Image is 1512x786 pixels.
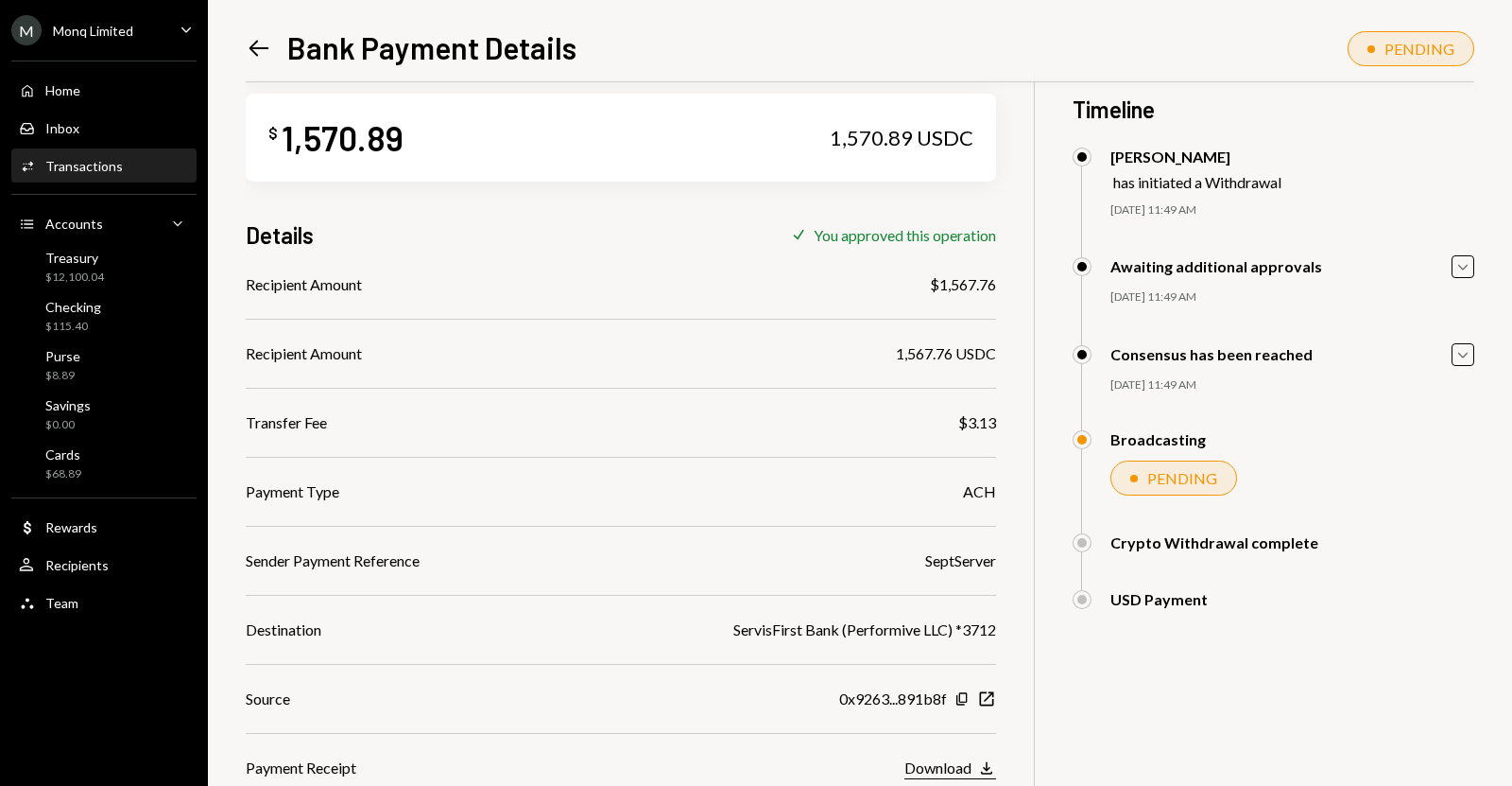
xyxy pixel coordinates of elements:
[1110,345,1313,363] div: Consensus has been reached
[45,158,123,174] div: Transactions
[11,15,42,45] div: M
[11,392,197,437] a: Savings$0.00
[733,619,996,641] div: ServisFirst Bank (Performive LLC) *3712
[1110,148,1281,166] div: [PERSON_NAME]
[246,480,339,503] div: Payment Type
[45,466,81,482] div: $68.89
[45,270,104,286] div: $12,100.04
[1113,173,1281,191] div: has initiated a Withdrawal
[11,585,197,620] a: Team
[45,299,101,315] div: Checking
[246,342,362,365] div: Recipient Amount
[11,73,197,107] a: Home
[45,397,91,413] div: Savings
[1110,430,1206,448] div: Broadcasting
[1110,590,1208,608] div: USD Payment
[11,441,197,486] a: Cards$68.89
[246,219,314,251] h3: Details
[904,759,971,777] div: Download
[1110,289,1474,306] div: [DATE] 11:49 AM
[814,226,996,244] div: You approved this operation
[11,244,197,289] a: Treasury$12,100.04
[896,342,996,365] div: 1,567.76 USDC
[1110,533,1318,551] div: Crypto Withdrawal complete
[11,342,197,388] a: Purse$8.89
[930,273,996,296] div: $1,567.76
[246,411,327,434] div: Transfer Fee
[11,206,197,240] a: Accounts
[246,619,321,641] div: Destination
[1384,40,1454,58] div: PENDING
[1147,469,1217,487] div: PENDING
[268,124,278,143] div: $
[1110,377,1474,393] div: [DATE] 11:49 AM
[45,368,80,384] div: $8.89
[11,548,197,582] a: Recipients
[1073,94,1474,125] h3: Timeline
[958,411,996,434] div: $3.13
[904,759,996,779] button: Download
[45,250,104,266] div: Treasury
[11,293,197,339] a: Checking$115.40
[246,273,362,296] div: Recipient Amount
[963,480,996,503] div: ACH
[45,348,80,364] div: Purse
[282,116,404,159] div: 1,570.89
[246,550,420,572] div: Sender Payment Reference
[246,688,290,710] div: Source
[1110,202,1474,218] div: [DATE] 11:49 AM
[53,23,133,39] div: Monq Limited
[11,510,197,544] a: Rewards
[11,148,197,183] a: Transactions
[45,595,78,611] div: Team
[830,125,973,151] div: 1,570.89 USDC
[45,446,81,463] div: Cards
[246,757,356,779] div: Payment Receipt
[45,120,79,136] div: Inbox
[1110,257,1322,275] div: Awaiting additional approvals
[45,319,101,335] div: $115.40
[45,82,80,98] div: Home
[45,519,97,535] div: Rewards
[45,557,109,573] div: Recipients
[45,216,103,232] div: Accounts
[11,111,197,145] a: Inbox
[45,417,91,433] div: $0.00
[287,28,576,66] h1: Bank Payment Details
[925,550,996,572] div: SeptServer
[839,688,947,710] div: 0x9263...891b8f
